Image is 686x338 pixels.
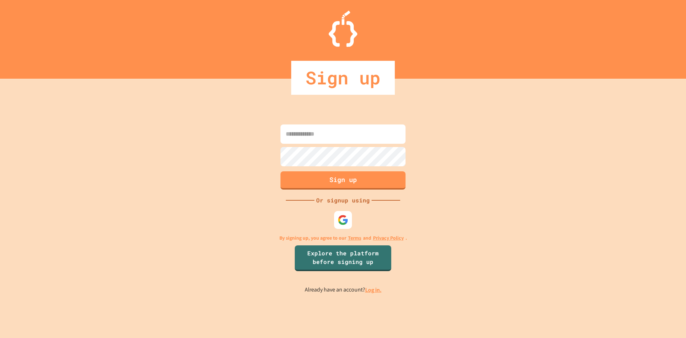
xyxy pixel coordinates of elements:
[291,61,395,95] div: Sign up
[295,245,391,271] a: Explore the platform before signing up
[279,234,407,242] p: By signing up, you agree to our and .
[338,215,348,225] img: google-icon.svg
[627,278,679,309] iframe: chat widget
[373,234,404,242] a: Privacy Policy
[656,309,679,331] iframe: chat widget
[365,286,382,294] a: Log in.
[348,234,361,242] a: Terms
[314,196,372,205] div: Or signup using
[280,171,406,190] button: Sign up
[305,285,382,294] p: Already have an account?
[329,11,357,47] img: Logo.svg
